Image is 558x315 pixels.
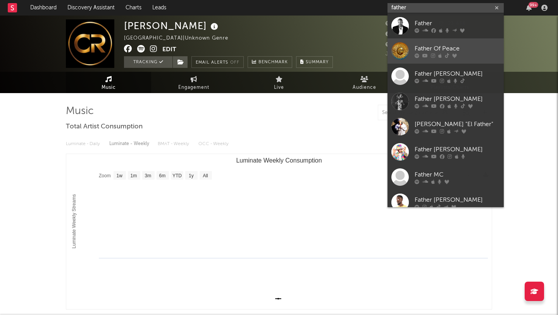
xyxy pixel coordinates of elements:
a: Father [PERSON_NAME] [387,139,504,164]
em: Off [230,61,239,65]
button: Email AlertsOff [191,56,244,68]
a: Father MC [387,164,504,190]
svg: Luminate Weekly Consumption [66,154,492,309]
span: Summary [306,60,329,64]
a: Father [PERSON_NAME] [387,190,504,215]
text: 1y [189,173,194,178]
span: Music [102,83,116,92]
a: Father [PERSON_NAME] [387,64,504,89]
a: Engagement [151,72,236,93]
span: 5,712 Monthly Listeners [386,42,455,47]
div: Father [415,19,500,28]
input: Search by song name or URL [378,110,460,116]
div: [PERSON_NAME] [124,19,220,32]
text: Luminate Weekly Streams [71,194,77,249]
a: Benchmark [248,56,292,68]
text: Zoom [99,173,111,178]
text: All [203,173,208,178]
span: Jump Score: 60.5 [386,52,431,57]
text: 6m [159,173,166,178]
span: Engagement [178,83,209,92]
a: [PERSON_NAME] "El Father" [387,114,504,139]
a: Music [66,72,151,93]
div: Father Of Peace [415,44,500,53]
a: Father Of Peace [387,38,504,64]
text: 3m [145,173,152,178]
span: Benchmark [258,58,288,67]
span: Live [274,83,284,92]
input: Search for artists [387,3,504,13]
text: 1m [131,173,137,178]
span: Total Artist Consumption [66,122,143,132]
button: Summary [296,56,333,68]
a: Father [PERSON_NAME] [387,89,504,114]
div: Father [PERSON_NAME] [415,69,500,78]
text: Luminate Weekly Consumption [236,157,322,164]
a: Live [236,72,322,93]
div: Father [PERSON_NAME] [415,94,500,104]
div: Father MC [415,170,500,179]
span: 415 [386,21,404,26]
a: Audience [322,72,407,93]
a: Father [387,13,504,38]
text: 1w [117,173,123,178]
div: 99 + [529,2,538,8]
button: Edit [162,45,176,55]
div: [GEOGRAPHIC_DATA] | Unknown Genre [124,34,237,43]
button: 99+ [526,5,532,11]
text: YTD [172,173,182,178]
button: Tracking [124,56,172,68]
div: Father [PERSON_NAME] [415,145,500,154]
span: 1,300 [386,32,409,37]
div: Father [PERSON_NAME] [415,195,500,204]
span: Audience [353,83,376,92]
div: [PERSON_NAME] "El Father" [415,119,500,129]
